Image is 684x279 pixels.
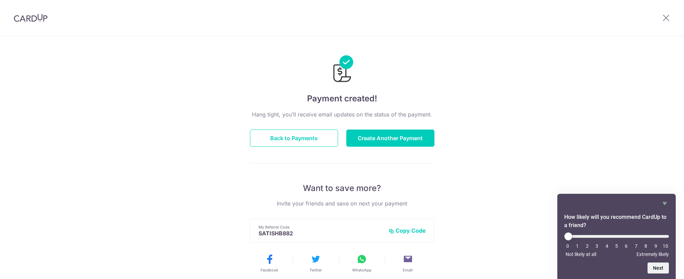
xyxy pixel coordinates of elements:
p: Want to save more? [250,183,434,194]
h2: How likely will you recommend CardUp to a friend? Select an option from 0 to 10, with 0 being Not... [564,213,669,230]
h4: Payment created! [250,92,434,105]
div: How likely will you recommend CardUp to a friend? Select an option from 0 to 10, with 0 being Not... [564,199,669,274]
li: 6 [623,243,630,249]
li: 7 [633,243,640,249]
div: How likely will you recommend CardUp to a friend? Select an option from 0 to 10, with 0 being Not... [564,232,669,257]
span: Twitter [309,267,322,273]
button: Next question [648,263,669,274]
p: SATISHB882 [259,230,383,237]
button: Copy Code [389,227,426,234]
img: CardUp [14,14,48,22]
li: 8 [642,243,649,249]
li: 5 [613,243,620,249]
button: WhatsApp [341,254,382,273]
p: Hang tight, you’ll receive email updates on the status of the payment. [250,110,434,119]
span: Extremely likely [636,252,669,257]
span: Not likely at all [566,252,596,257]
li: 0 [564,243,571,249]
button: Twitter [295,254,336,273]
span: WhatsApp [352,267,371,273]
li: 9 [652,243,659,249]
li: 1 [574,243,581,249]
li: 3 [593,243,600,249]
p: Invite your friends and save on next your payment [250,199,434,208]
button: Facebook [249,254,290,273]
button: Create Another Payment [346,130,434,147]
span: Email [403,267,413,273]
img: Payments [331,55,353,84]
p: My Referral Code [259,224,383,230]
li: 10 [662,243,669,249]
li: 4 [603,243,610,249]
button: Email [388,254,428,273]
span: Facebook [261,267,278,273]
button: Back to Payments [250,130,338,147]
li: 2 [584,243,591,249]
button: Hide survey [661,199,669,208]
